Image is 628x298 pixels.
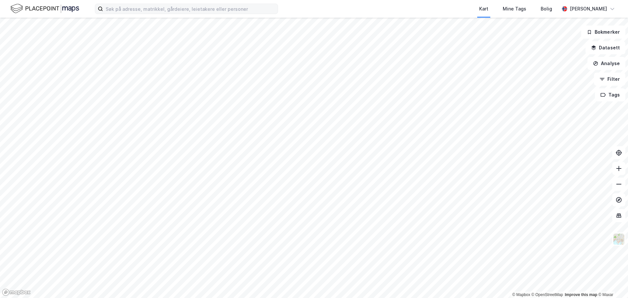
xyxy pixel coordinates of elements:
div: Mine Tags [503,5,526,13]
button: Bokmerker [581,26,625,39]
a: Mapbox [512,292,530,297]
a: Mapbox homepage [2,289,31,296]
button: Filter [594,73,625,86]
button: Datasett [585,41,625,54]
img: logo.f888ab2527a4732fd821a326f86c7f29.svg [10,3,79,14]
a: Improve this map [565,292,597,297]
a: OpenStreetMap [532,292,563,297]
div: Bolig [541,5,552,13]
div: Kontrollprogram for chat [595,267,628,298]
div: [PERSON_NAME] [570,5,607,13]
iframe: Chat Widget [595,267,628,298]
button: Analyse [587,57,625,70]
img: Z [613,233,625,245]
button: Tags [595,88,625,101]
input: Søk på adresse, matrikkel, gårdeiere, leietakere eller personer [103,4,278,14]
div: Kart [479,5,488,13]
